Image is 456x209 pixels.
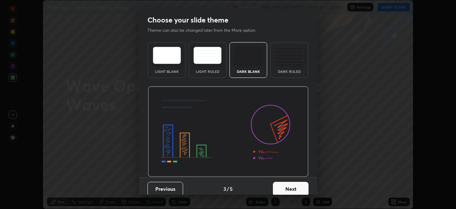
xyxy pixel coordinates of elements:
h2: Choose your slide theme [147,15,228,25]
div: Light Ruled [193,70,222,73]
div: Dark Blank [234,70,263,73]
img: darkTheme.f0cc69e5.svg [234,47,263,64]
div: Dark Ruled [275,70,304,73]
button: Previous [147,182,183,196]
div: Light Blank [152,70,181,73]
img: lightTheme.e5ed3b09.svg [153,47,181,64]
img: darkRuledTheme.de295e13.svg [275,47,303,64]
img: lightRuledTheme.5fabf969.svg [193,47,222,64]
button: Next [273,182,309,196]
p: Theme can also be changed later from the More option [147,27,263,34]
h4: 5 [230,185,233,193]
h4: / [227,185,229,193]
h4: 3 [223,185,226,193]
img: darkThemeBanner.d06ce4a2.svg [148,86,309,177]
